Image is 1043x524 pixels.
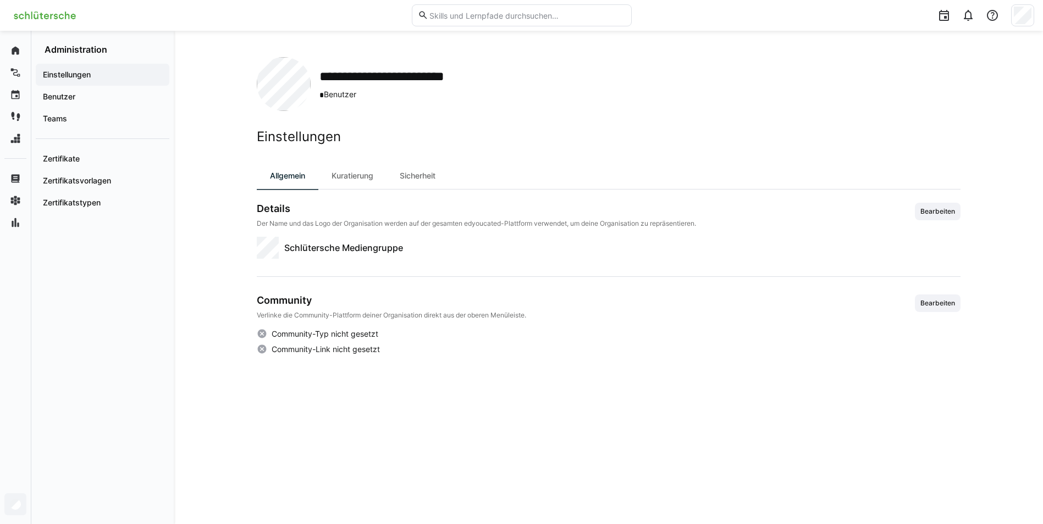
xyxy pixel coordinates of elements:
div: Sicherheit [387,163,449,189]
div: Allgemein [257,163,318,189]
button: Bearbeiten [915,203,961,220]
span: Community-Link nicht gesetzt [272,344,380,355]
div: Kuratierung [318,163,387,189]
span: Schlütersche Mediengruppe [284,241,403,254]
p: Verlinke die Community-Plattform deiner Organisation direkt aus der oberen Menüleiste. [257,311,526,320]
h3: Details [257,203,696,215]
h3: Community [257,294,526,306]
span: Benutzer [319,89,495,101]
span: Bearbeiten [919,207,956,216]
input: Skills und Lernpfade durchsuchen… [428,10,625,20]
p: Der Name und das Logo der Organisation werden auf der gesamten edyoucated-Plattform verwendet, um... [257,219,696,228]
span: Bearbeiten [919,299,956,308]
h2: Einstellungen [257,129,961,145]
span: Community-Typ nicht gesetzt [272,328,378,339]
button: Bearbeiten [915,294,961,312]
